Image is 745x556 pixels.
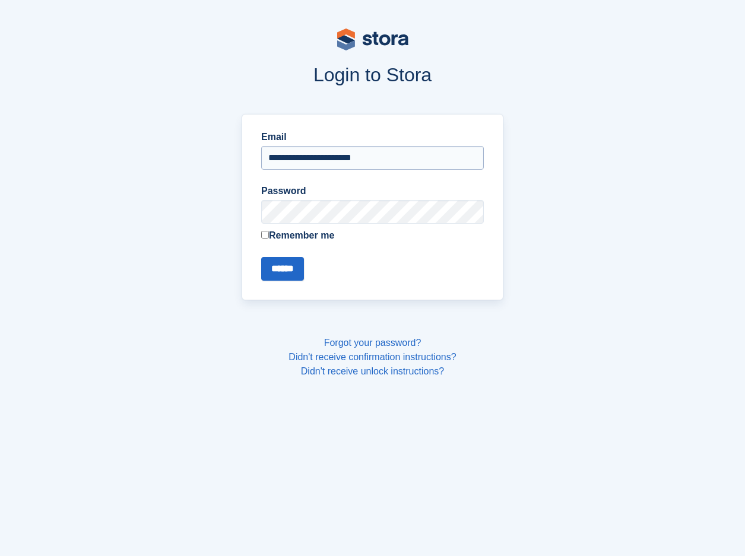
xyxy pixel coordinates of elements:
[337,28,408,50] img: stora-logo-53a41332b3708ae10de48c4981b4e9114cc0af31d8433b30ea865607fb682f29.svg
[261,228,484,243] label: Remember me
[289,352,456,362] a: Didn't receive confirmation instructions?
[261,130,484,144] label: Email
[324,338,421,348] a: Forgot your password?
[261,184,484,198] label: Password
[301,366,444,376] a: Didn't receive unlock instructions?
[261,231,269,239] input: Remember me
[49,64,697,85] h1: Login to Stora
